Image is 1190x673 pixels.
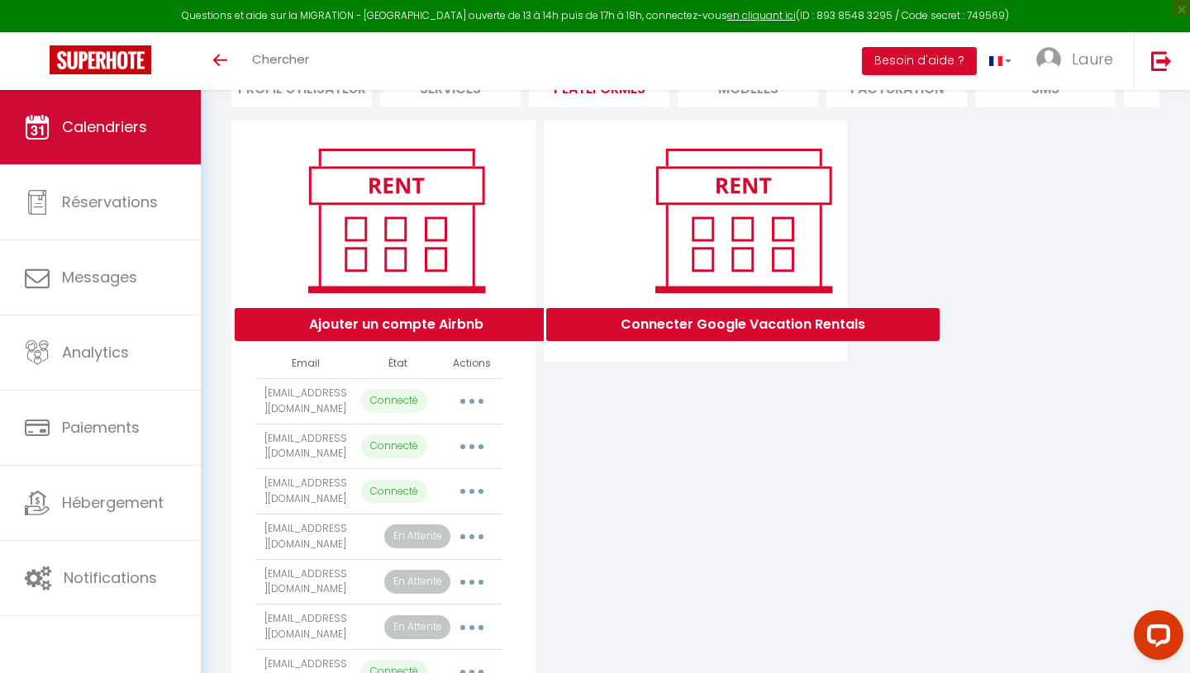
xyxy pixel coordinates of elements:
img: ... [1036,47,1061,72]
a: ... Laure [1024,32,1134,90]
th: Actions [441,349,503,378]
img: rent.png [291,141,502,300]
a: Chercher [240,32,321,90]
p: En Attente [384,524,450,548]
button: Ajouter un compte Airbnb [235,308,558,341]
img: Super Booking [50,45,151,74]
button: Connecter Google Vacation Rentals [546,308,940,341]
span: Hébergement [62,492,164,513]
p: Connecté [361,480,427,504]
span: Calendriers [62,116,147,137]
img: rent.png [638,141,849,300]
button: Besoin d'aide ? [862,47,977,75]
p: Connecté [361,389,427,413]
span: Réservations [62,192,158,212]
p: Connecté [361,434,427,458]
td: [EMAIL_ADDRESS][DOMAIN_NAME] [256,514,355,559]
span: Paiements [62,417,140,438]
td: [EMAIL_ADDRESS][DOMAIN_NAME] [256,424,355,469]
span: Notifications [64,567,157,588]
a: en cliquant ici [727,8,796,22]
span: Laure [1072,49,1113,69]
p: En Attente [384,615,450,639]
th: Email [256,349,355,378]
td: [EMAIL_ADDRESS][DOMAIN_NAME] [256,559,355,604]
td: [EMAIL_ADDRESS][DOMAIN_NAME] [256,378,355,424]
img: logout [1151,50,1172,71]
span: Chercher [252,50,309,68]
th: État [355,349,440,378]
td: [EMAIL_ADDRESS][DOMAIN_NAME] [256,604,355,650]
span: Messages [62,267,137,287]
td: [EMAIL_ADDRESS][DOMAIN_NAME] [256,469,355,514]
p: En Attente [384,570,450,594]
iframe: LiveChat chat widget [1121,604,1190,673]
span: Analytics [62,342,129,363]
